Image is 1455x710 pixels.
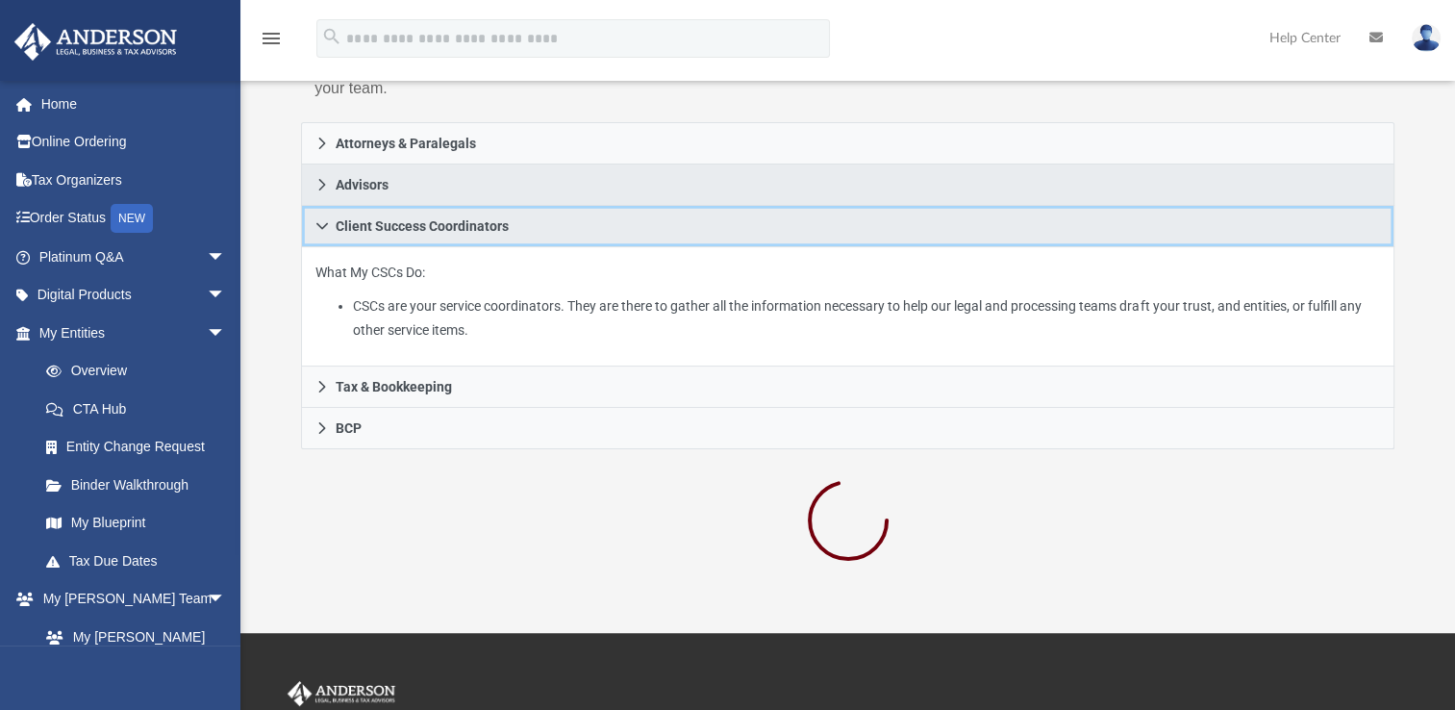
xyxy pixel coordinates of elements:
span: arrow_drop_down [207,580,245,620]
img: Anderson Advisors Platinum Portal [9,23,183,61]
a: Advisors [301,165,1394,206]
a: Order StatusNEW [13,199,255,239]
a: Client Success Coordinators [301,206,1394,247]
span: arrow_drop_down [207,276,245,316]
a: Entity Change Request [27,428,255,467]
a: Home [13,85,255,123]
a: My Entitiesarrow_drop_down [13,314,255,352]
i: search [321,26,342,47]
a: Attorneys & Paralegals [301,122,1394,165]
a: Online Ordering [13,123,255,162]
a: My Blueprint [27,504,245,543]
a: Platinum Q&Aarrow_drop_down [13,238,255,276]
span: Tax & Bookkeeping [336,380,452,393]
a: Overview [27,352,255,391]
span: Advisors [336,178,389,191]
p: What My CSCs Do: [315,261,1380,342]
span: Attorneys & Paralegals [336,137,476,150]
li: CSCs are your service coordinators. They are there to gather all the information necessary to hel... [353,294,1380,342]
img: User Pic [1412,24,1441,52]
img: Anderson Advisors Platinum Portal [284,681,399,706]
a: Tax Organizers [13,161,255,199]
i: menu [260,27,283,50]
a: My [PERSON_NAME] Teamarrow_drop_down [13,580,245,619]
a: My [PERSON_NAME] Team [27,618,236,679]
span: Client Success Coordinators [336,219,509,233]
a: CTA Hub [27,390,255,428]
a: Tax & Bookkeeping [301,367,1394,408]
a: Tax Due Dates [27,542,255,580]
a: BCP [301,408,1394,449]
a: Digital Productsarrow_drop_down [13,276,255,315]
span: arrow_drop_down [207,238,245,277]
a: Binder Walkthrough [27,466,255,504]
span: BCP [336,421,362,435]
span: arrow_drop_down [207,314,245,353]
div: NEW [111,204,153,233]
div: Client Success Coordinators [301,247,1394,367]
a: menu [260,37,283,50]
